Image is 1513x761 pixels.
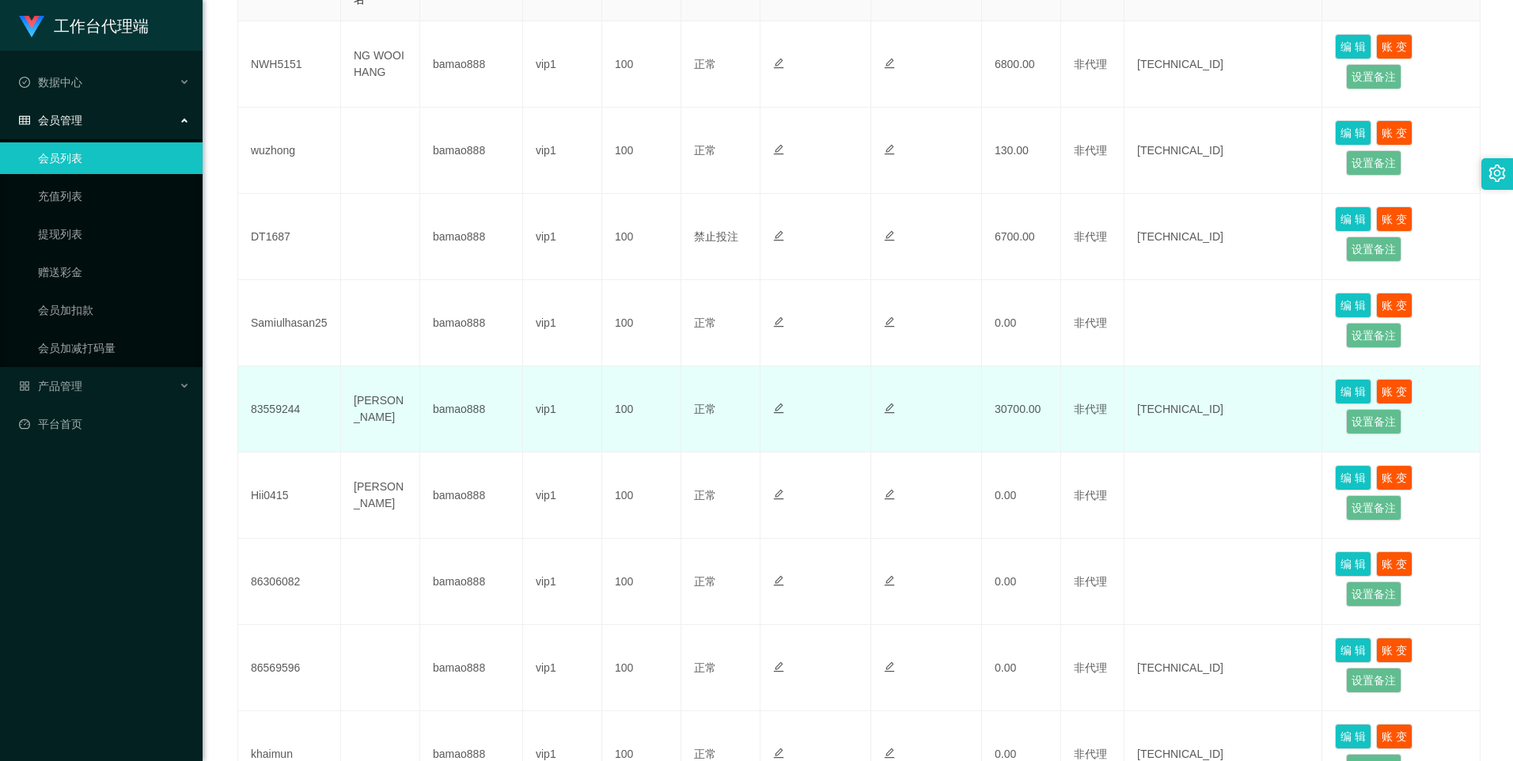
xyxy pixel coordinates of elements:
td: [TECHNICAL_ID] [1124,625,1322,711]
button: 编 辑 [1335,551,1371,577]
button: 账 变 [1376,206,1413,232]
span: 会员管理 [19,114,82,127]
span: 非代理 [1074,316,1107,329]
button: 编 辑 [1335,724,1371,749]
td: bamao888 [420,21,523,108]
button: 设置备注 [1346,64,1401,89]
i: 图标: edit [773,316,784,327]
td: bamao888 [420,452,523,539]
i: 图标: check-circle-o [19,77,30,88]
i: 图标: edit [773,58,784,69]
i: 图标: edit [773,489,784,500]
td: 83559244 [238,366,341,452]
img: logo.9652507e.png [19,16,44,38]
td: 6700.00 [982,194,1061,280]
td: NWH5151 [238,21,341,108]
i: 图标: edit [773,230,784,241]
button: 设置备注 [1346,323,1401,348]
a: 工作台代理端 [19,19,149,32]
button: 账 变 [1376,465,1413,490]
td: 30700.00 [982,366,1061,452]
td: [PERSON_NAME] [341,452,420,539]
button: 设置备注 [1346,581,1401,607]
button: 编 辑 [1335,120,1371,146]
td: vip1 [523,280,602,366]
i: 图标: edit [773,748,784,759]
td: vip1 [523,625,602,711]
button: 编 辑 [1335,465,1371,490]
span: 非代理 [1074,489,1107,502]
span: 禁止投注 [694,230,738,243]
span: 正常 [694,748,716,760]
a: 提现列表 [38,218,190,250]
td: bamao888 [420,194,523,280]
td: 86306082 [238,539,341,625]
span: 正常 [694,144,716,157]
td: [TECHNICAL_ID] [1124,366,1322,452]
td: NG WOOI HANG [341,21,420,108]
td: vip1 [523,108,602,194]
td: 100 [602,21,681,108]
td: vip1 [523,366,602,452]
h1: 工作台代理端 [54,1,149,51]
td: 100 [602,366,681,452]
button: 设置备注 [1346,409,1401,434]
td: 100 [602,108,681,194]
button: 编 辑 [1335,638,1371,663]
button: 编 辑 [1335,34,1371,59]
td: 100 [602,625,681,711]
span: 非代理 [1074,230,1107,243]
a: 会员加扣款 [38,294,190,326]
td: bamao888 [420,366,523,452]
span: 正常 [694,575,716,588]
td: bamao888 [420,108,523,194]
i: 图标: edit [773,144,784,155]
td: bamao888 [420,280,523,366]
td: vip1 [523,452,602,539]
td: wuzhong [238,108,341,194]
td: Hii0415 [238,452,341,539]
span: 非代理 [1074,403,1107,415]
i: 图标: table [19,115,30,126]
i: 图标: edit [773,403,784,414]
i: 图标: edit [773,575,784,586]
i: 图标: edit [884,575,895,586]
td: 0.00 [982,280,1061,366]
span: 正常 [694,316,716,329]
i: 图标: edit [884,489,895,500]
a: 图标: dashboard平台首页 [19,408,190,440]
i: 图标: edit [884,748,895,759]
td: vip1 [523,539,602,625]
span: 数据中心 [19,76,82,89]
button: 账 变 [1376,379,1413,404]
i: 图标: edit [884,403,895,414]
i: 图标: edit [884,230,895,241]
td: [TECHNICAL_ID] [1124,108,1322,194]
td: 100 [602,280,681,366]
td: vip1 [523,21,602,108]
td: 130.00 [982,108,1061,194]
td: [PERSON_NAME] [341,366,420,452]
td: bamao888 [420,625,523,711]
button: 设置备注 [1346,495,1401,521]
span: 非代理 [1074,144,1107,157]
i: 图标: edit [884,58,895,69]
td: Samiulhasan25 [238,280,341,366]
a: 会员加减打码量 [38,332,190,364]
td: 100 [602,539,681,625]
span: 非代理 [1074,748,1107,760]
button: 设置备注 [1346,668,1401,693]
td: 0.00 [982,539,1061,625]
td: 100 [602,194,681,280]
button: 账 变 [1376,551,1413,577]
td: 0.00 [982,625,1061,711]
button: 账 变 [1376,293,1413,318]
td: 100 [602,452,681,539]
i: 图标: edit [884,661,895,672]
i: 图标: edit [773,661,784,672]
span: 正常 [694,58,716,70]
span: 正常 [694,661,716,674]
td: 6800.00 [982,21,1061,108]
button: 设置备注 [1346,237,1401,262]
td: DT1687 [238,194,341,280]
